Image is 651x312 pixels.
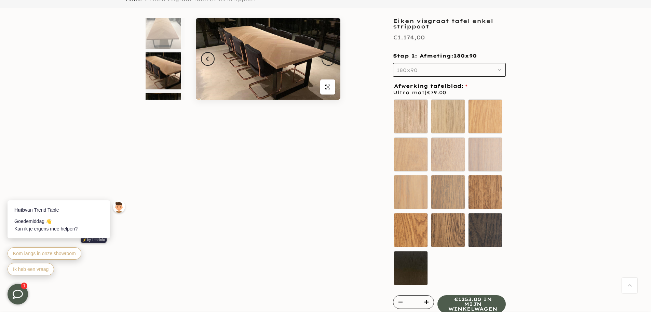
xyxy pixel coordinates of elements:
[448,297,497,311] span: €1253.00 in mijn winkelwagen
[393,33,425,42] div: €1.174,00
[1,167,134,284] iframe: bot-iframe
[453,53,477,60] span: 180x90
[1,277,35,311] iframe: toggle-frame
[201,52,215,66] button: Previous
[322,52,335,66] button: Next
[397,67,418,73] span: 180x90
[393,63,506,77] button: 180x90
[393,88,446,97] span: Ultra mat
[427,89,446,96] span: €79.00
[622,278,637,293] a: Terug naar boven
[394,84,467,88] span: Afwerking tafelblad:
[393,53,477,59] span: Stap 1: Afmeting:
[425,89,446,96] span: |
[393,18,506,29] h1: Eiken visgraat tafel enkel strippoot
